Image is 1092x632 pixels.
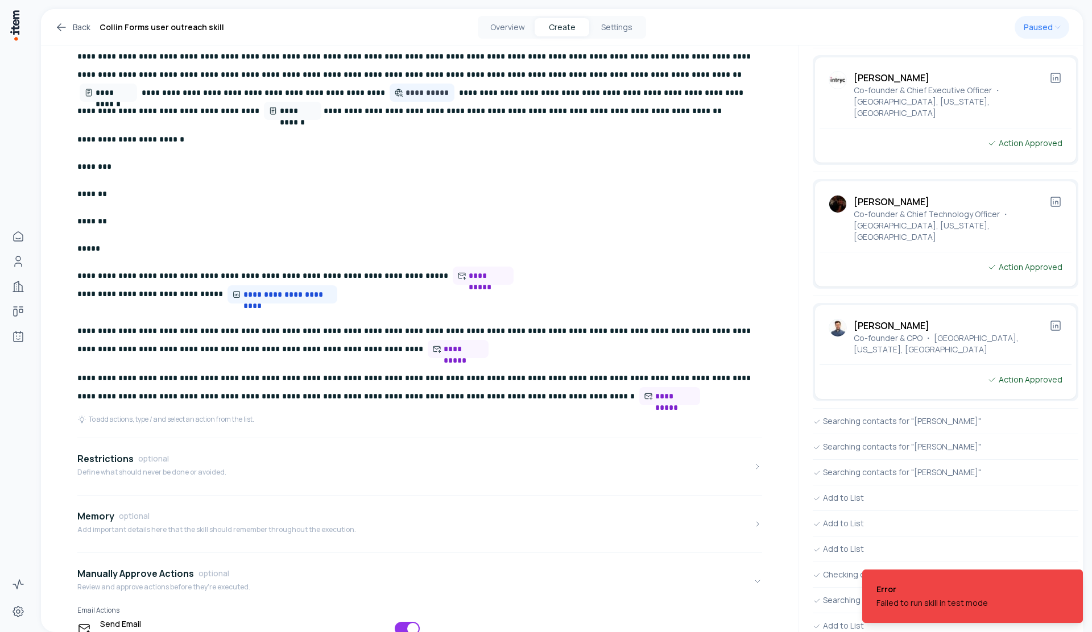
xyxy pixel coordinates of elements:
[854,209,1049,243] p: Co-founder & Chief Technology Officer ・ [GEOGRAPHIC_DATA], [US_STATE], [GEOGRAPHIC_DATA]
[9,9,20,41] img: Item Brain Logo
[854,85,1049,119] p: Co-founder & Chief Executive Officer ・ [GEOGRAPHIC_DATA], [US_STATE], [GEOGRAPHIC_DATA]
[813,569,1078,580] div: Checking contact fields
[829,71,847,89] img: Alex Marantelos
[876,584,988,595] div: Error
[854,195,1049,209] h2: [PERSON_NAME]
[7,225,30,248] a: Home
[77,29,762,433] div: Write detailed step-by-step instructions for the entire process. Include what to do, when to do i...
[813,543,1078,555] div: Add to List
[77,583,250,592] p: Review and approve actions before they're executed.
[813,415,1078,427] div: Searching contacts for "[PERSON_NAME]"
[987,261,1062,273] div: Action Approved
[813,441,1078,452] div: Searching contacts for "[PERSON_NAME]"
[589,18,644,36] button: Settings
[813,518,1078,529] div: Add to List
[100,617,180,631] span: Send Email
[813,467,1078,478] div: Searching contacts for "[PERSON_NAME]"
[55,20,90,34] a: Back
[535,18,589,36] button: Create
[77,443,762,490] button: RestrictionsoptionalDefine what should never be done or avoided.
[77,567,194,580] h4: Manually Approve Actions
[77,605,420,615] h6: Email Actions
[77,558,762,605] button: Manually Approve ActionsoptionalReview and approve actions before they're executed.
[854,332,1049,355] p: Co-founder & CPO ・ [GEOGRAPHIC_DATA], [US_STATE], [GEOGRAPHIC_DATA]
[813,594,1078,606] div: Searching contacts for "[PERSON_NAME]"
[77,452,134,465] h4: Restrictions
[876,597,988,609] div: Failed to run skill in test mode
[7,300,30,323] a: Deals
[829,319,847,337] img: George Pastakas
[987,374,1062,385] div: Action Approved
[480,18,535,36] button: Overview
[7,600,30,623] a: Settings
[829,195,847,213] img: Dimitrios Ilias
[7,325,30,348] a: Agents
[77,509,114,523] h4: Memory
[77,415,254,424] div: To add actions, type / and select an action from the list.
[7,275,30,298] a: Companies
[77,525,356,534] p: Add important details here that the skill should remember throughout the execution.
[77,468,226,477] p: Define what should never be done or avoided.
[119,510,150,522] span: optional
[813,620,1078,631] div: Add to List
[987,138,1062,149] div: Action Approved
[138,453,169,464] span: optional
[7,250,30,273] a: People
[854,319,1049,332] h2: [PERSON_NAME]
[7,573,30,596] a: Activity
[854,71,1049,85] h2: [PERSON_NAME]
[77,500,762,548] button: MemoryoptionalAdd important details here that the skill should remember throughout the execution.
[198,568,229,579] span: optional
[813,492,1078,504] div: Add to List
[100,20,224,34] h1: Collin Forms user outreach skill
